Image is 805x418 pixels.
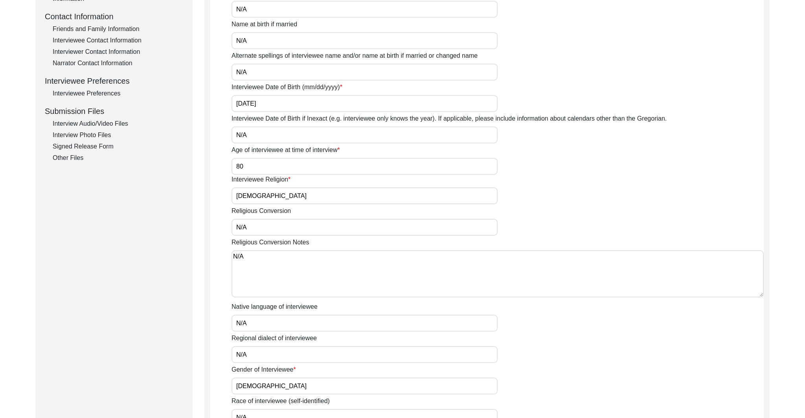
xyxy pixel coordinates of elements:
[53,24,183,34] div: Friends and Family Information
[53,47,183,57] div: Interviewer Contact Information
[232,20,297,29] label: Name at birth if married
[53,142,183,151] div: Signed Release Form
[53,36,183,45] div: Interviewee Contact Information
[232,365,296,374] label: Gender of Interviewee
[53,130,183,140] div: Interview Photo Files
[45,105,183,117] div: Submission Files
[232,82,342,92] label: Interviewee Date of Birth (mm/dd/yyyy)
[232,175,290,184] label: Interviewee Religion
[232,238,309,247] label: Religious Conversion Notes
[232,51,478,60] label: Alternate spellings of interviewee name and/or name at birth if married or changed name
[53,153,183,163] div: Other Files
[232,396,330,406] label: Race of interviewee (self-identified)
[45,11,183,22] div: Contact Information
[232,114,667,123] label: Interviewee Date of Birth if Inexact (e.g. interviewee only knows the year). If applicable, pleas...
[232,206,291,216] label: Religious Conversion
[232,145,340,155] label: Age of interviewee at time of interview
[53,59,183,68] div: Narrator Contact Information
[45,75,183,87] div: Interviewee Preferences
[53,119,183,128] div: Interview Audio/Video Files
[53,89,183,98] div: Interviewee Preferences
[232,334,317,343] label: Regional dialect of interviewee
[232,302,318,312] label: Native language of interviewee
